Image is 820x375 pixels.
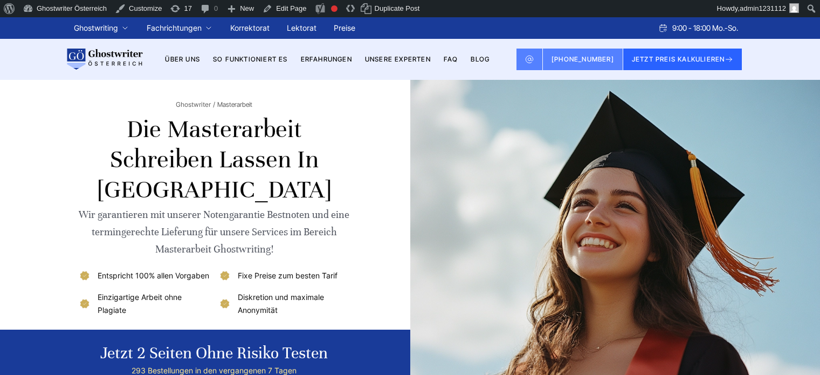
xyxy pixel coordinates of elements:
div: Jetzt 2 Seiten ohne Risiko testen [100,343,328,364]
span: Masterarbeit [217,100,252,109]
a: Fachrichtungen [147,22,202,35]
li: Diskretion und maximale Anonymität [218,291,350,317]
span: [PHONE_NUMBER] [552,55,614,63]
a: Über uns [165,55,200,63]
li: Einzigartige Arbeit ohne Plagiate [78,291,210,317]
a: BLOG [471,55,490,63]
a: Erfahrungen [301,55,352,63]
a: Korrektorat [230,23,270,32]
img: Entspricht 100% allen Vorgaben [78,269,91,282]
img: logo wirschreiben [65,49,143,70]
li: Entspricht 100% allen Vorgaben [78,269,210,282]
img: Email [525,55,534,64]
a: Lektorat [287,23,316,32]
a: Ghostwriter [176,100,215,109]
div: Wir garantieren mit unserer Notengarantie Bestnoten und eine termingerechte Lieferung für unsere ... [78,206,350,258]
a: [PHONE_NUMBER] [543,49,623,70]
h1: Die Masterarbeit schreiben lassen in [GEOGRAPHIC_DATA] [78,114,350,205]
a: FAQ [444,55,458,63]
span: admin1231112 [740,4,786,12]
li: Fixe Preise zum besten Tarif [218,269,350,282]
img: Einzigartige Arbeit ohne Plagiate [78,297,91,310]
a: So funktioniert es [213,55,288,63]
img: Diskretion und maximale Anonymität [218,297,231,310]
a: Ghostwriting [74,22,118,35]
a: Preise [334,23,355,32]
a: Unsere Experten [365,55,431,63]
img: Fixe Preise zum besten Tarif [218,269,231,282]
div: Focus keyphrase not set [331,5,337,12]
